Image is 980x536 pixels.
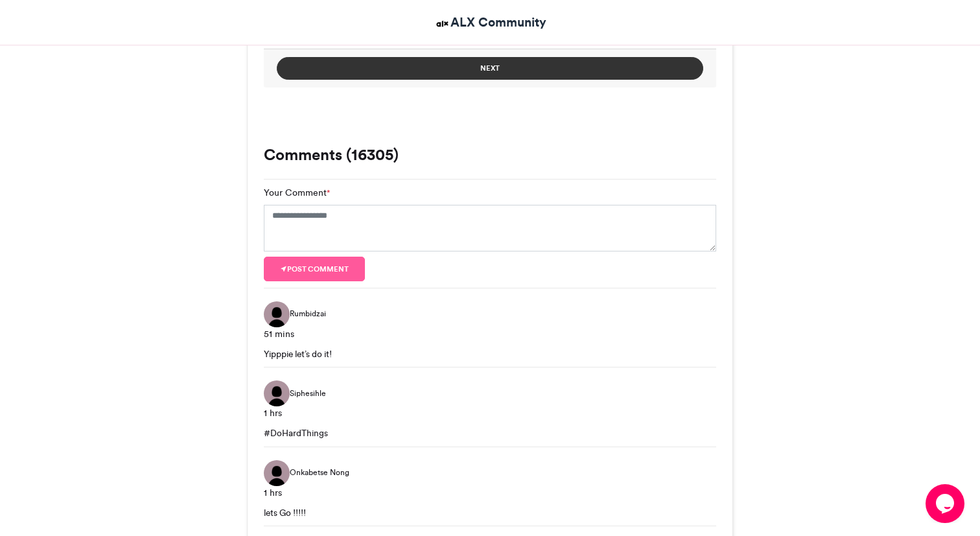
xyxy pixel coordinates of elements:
img: Onkabetse [264,460,290,486]
label: Your Comment [264,186,330,200]
img: ALX Community [434,16,450,32]
button: Next [277,57,703,80]
iframe: chat widget [926,484,967,523]
h3: Comments (16305) [264,147,716,163]
img: Siphesihle [264,380,290,406]
div: lets Go !!!!! [264,506,716,519]
a: ALX Community [434,13,546,32]
span: Siphesihle [290,388,326,399]
span: Onkabetse Nong [290,467,349,478]
button: Post comment [264,257,365,281]
img: Rumbidzai [264,301,290,327]
div: 1 hrs [264,486,716,500]
div: #DoHardThings [264,426,716,439]
div: Yipppie let’s do it! [264,347,716,360]
span: Rumbidzai [290,308,326,320]
div: 51 mins [264,327,716,341]
div: 1 hrs [264,406,716,420]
